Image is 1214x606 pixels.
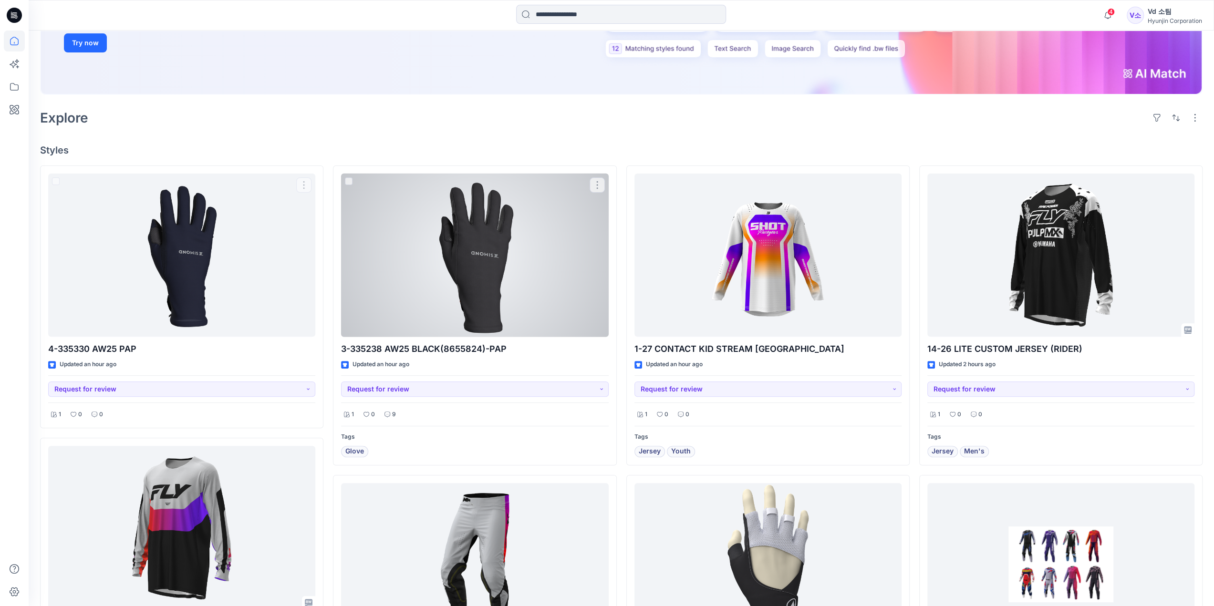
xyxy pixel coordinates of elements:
div: Hyunjin Corporation [1148,17,1202,24]
p: 0 [978,410,982,420]
h4: Styles [40,144,1203,156]
p: 9 [392,410,396,420]
p: 0 [99,410,103,420]
a: 4-335330 AW25 PAP [48,174,315,337]
p: 0 [371,410,375,420]
p: Tags [634,432,902,442]
p: 0 [664,410,668,420]
p: 1 [59,410,61,420]
p: 1 [352,410,354,420]
p: 1-27 CONTACT KID STREAM [GEOGRAPHIC_DATA] [634,342,902,356]
span: Jersey [639,446,661,457]
a: 3-335238 AW25 BLACK(8655824)-PAP [341,174,608,337]
p: 1 [938,410,940,420]
a: 14-26 LITE CUSTOM JERSEY (RIDER) [927,174,1194,337]
p: Updated an hour ago [646,359,703,370]
p: 4-335330 AW25 PAP [48,342,315,356]
div: Vd 소팀 [1148,6,1202,17]
p: Updated 2 hours ago [939,359,996,370]
span: Youth [671,446,691,457]
p: Tags [927,432,1194,442]
span: Jersey [932,446,954,457]
p: 0 [685,410,689,420]
p: Tags [341,432,608,442]
p: 14-26 LITE CUSTOM JERSEY (RIDER) [927,342,1194,356]
a: 1-27 CONTACT KID STREAM JERSEY [634,174,902,337]
p: Updated an hour ago [353,359,409,370]
p: 0 [78,410,82,420]
p: 0 [957,410,961,420]
span: Men's [964,446,985,457]
span: 4 [1107,8,1115,16]
span: Glove [345,446,364,457]
div: V소 [1127,7,1144,24]
p: Updated an hour ago [60,359,116,370]
p: 1 [645,410,647,420]
h2: Explore [40,110,88,125]
p: 3-335238 AW25 BLACK(8655824)-PAP [341,342,608,356]
button: Try now [64,33,107,52]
